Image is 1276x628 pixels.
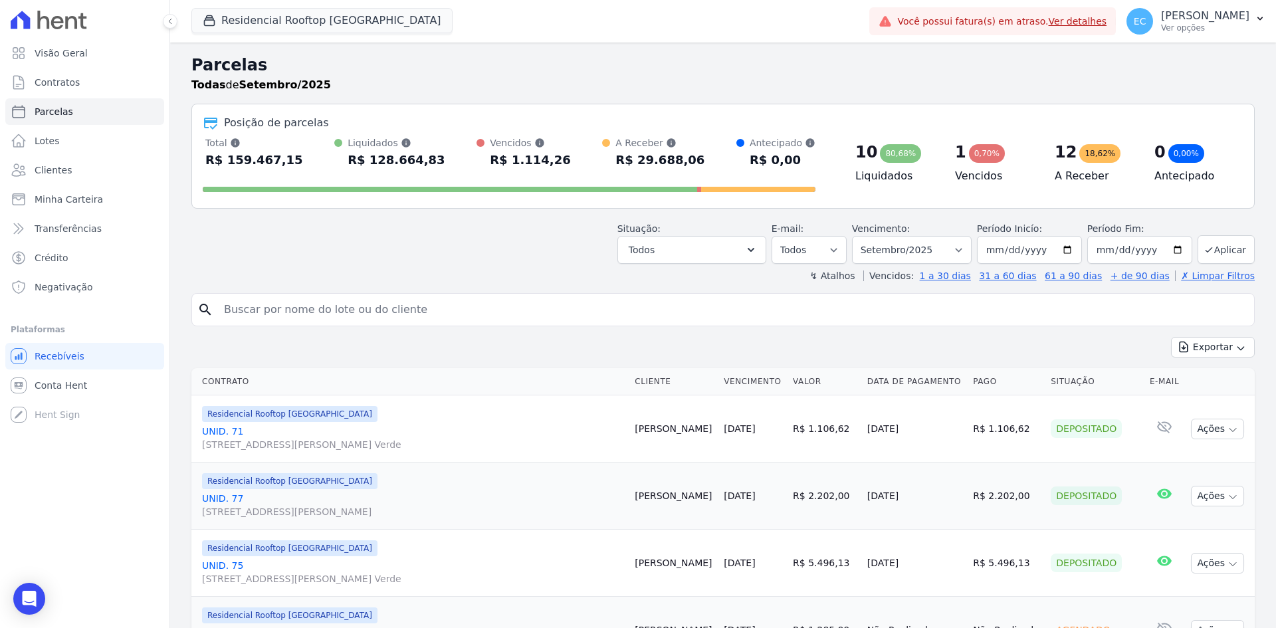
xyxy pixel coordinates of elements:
[955,168,1033,184] h4: Vencidos
[969,144,1005,163] div: 0,70%
[750,150,815,171] div: R$ 0,00
[1161,9,1249,23] p: [PERSON_NAME]
[724,490,755,501] a: [DATE]
[202,425,624,451] a: UNID. 71[STREET_ADDRESS][PERSON_NAME] Verde
[629,463,718,530] td: [PERSON_NAME]
[35,163,72,177] span: Clientes
[862,368,968,395] th: Data de Pagamento
[202,406,377,422] span: Residencial Rooftop [GEOGRAPHIC_DATA]
[191,368,629,395] th: Contrato
[202,505,624,518] span: [STREET_ADDRESS][PERSON_NAME]
[788,395,862,463] td: R$ 1.106,62
[1051,486,1122,505] div: Depositado
[5,40,164,66] a: Visão Geral
[1087,222,1192,236] label: Período Fim:
[809,270,855,281] label: ↯ Atalhos
[5,343,164,369] a: Recebíveis
[1116,3,1276,40] button: EC [PERSON_NAME] Ver opções
[5,69,164,96] a: Contratos
[617,223,661,234] label: Situação:
[202,438,624,451] span: [STREET_ADDRESS][PERSON_NAME] Verde
[1111,270,1170,281] a: + de 90 dias
[1144,368,1185,395] th: E-mail
[202,572,624,585] span: [STREET_ADDRESS][PERSON_NAME] Verde
[1045,270,1102,281] a: 61 a 90 dias
[35,251,68,264] span: Crédito
[862,395,968,463] td: [DATE]
[1051,419,1122,438] div: Depositado
[202,559,624,585] a: UNID. 75[STREET_ADDRESS][PERSON_NAME] Verde
[1154,168,1233,184] h4: Antecipado
[205,136,303,150] div: Total
[348,136,445,150] div: Liquidados
[750,136,815,150] div: Antecipado
[202,473,377,489] span: Residencial Rooftop [GEOGRAPHIC_DATA]
[862,530,968,597] td: [DATE]
[490,136,570,150] div: Vencidos
[1191,553,1244,574] button: Ações
[35,76,80,89] span: Contratos
[897,15,1107,29] span: Você possui fatura(s) em atraso.
[191,77,331,93] p: de
[718,368,788,395] th: Vencimento
[617,236,766,264] button: Todos
[35,47,88,60] span: Visão Geral
[191,8,453,33] button: Residencial Rooftop [GEOGRAPHIC_DATA]
[1191,419,1244,439] button: Ações
[11,322,159,338] div: Plataformas
[191,53,1255,77] h2: Parcelas
[239,78,331,91] strong: Setembro/2025
[629,368,718,395] th: Cliente
[788,368,862,395] th: Valor
[968,368,1045,395] th: Pago
[629,242,655,258] span: Todos
[35,379,87,392] span: Conta Hent
[977,223,1042,234] label: Período Inicío:
[202,492,624,518] a: UNID. 77[STREET_ADDRESS][PERSON_NAME]
[1055,168,1133,184] h4: A Receber
[5,274,164,300] a: Negativação
[348,150,445,171] div: R$ 128.664,83
[1051,554,1122,572] div: Depositado
[1049,16,1107,27] a: Ver detalhes
[35,280,93,294] span: Negativação
[772,223,804,234] label: E-mail:
[5,98,164,125] a: Parcelas
[216,296,1249,323] input: Buscar por nome do lote ou do cliente
[1161,23,1249,33] p: Ver opções
[788,463,862,530] td: R$ 2.202,00
[202,540,377,556] span: Residencial Rooftop [GEOGRAPHIC_DATA]
[855,168,934,184] h4: Liquidados
[5,215,164,242] a: Transferências
[35,134,60,148] span: Lotes
[1168,144,1204,163] div: 0,00%
[5,157,164,183] a: Clientes
[629,530,718,597] td: [PERSON_NAME]
[13,583,45,615] div: Open Intercom Messenger
[788,530,862,597] td: R$ 5.496,13
[880,144,921,163] div: 80,68%
[968,395,1045,463] td: R$ 1.106,62
[863,270,914,281] label: Vencidos:
[724,423,755,434] a: [DATE]
[968,463,1045,530] td: R$ 2.202,00
[35,350,84,363] span: Recebíveis
[1191,486,1244,506] button: Ações
[855,142,877,163] div: 10
[224,115,329,131] div: Posição de parcelas
[5,186,164,213] a: Minha Carteira
[35,193,103,206] span: Minha Carteira
[5,372,164,399] a: Conta Hent
[205,150,303,171] div: R$ 159.467,15
[724,558,755,568] a: [DATE]
[1171,337,1255,358] button: Exportar
[920,270,971,281] a: 1 a 30 dias
[1175,270,1255,281] a: ✗ Limpar Filtros
[1045,368,1144,395] th: Situação
[490,150,570,171] div: R$ 1.114,26
[5,128,164,154] a: Lotes
[202,607,377,623] span: Residencial Rooftop [GEOGRAPHIC_DATA]
[968,530,1045,597] td: R$ 5.496,13
[35,105,73,118] span: Parcelas
[615,150,704,171] div: R$ 29.688,06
